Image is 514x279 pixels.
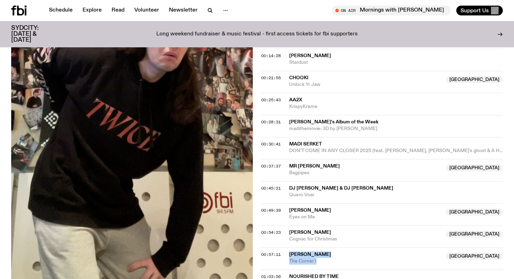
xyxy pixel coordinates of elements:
span: Stardust [289,59,503,66]
span: [PERSON_NAME] [289,208,331,213]
span: DJ [PERSON_NAME] & DJ [PERSON_NAME] [289,186,393,191]
span: 00:45:21 [261,185,281,191]
span: 00:49:39 [261,207,281,213]
span: [PERSON_NAME] [289,230,331,235]
a: Explore [78,6,106,15]
span: Mr [PERSON_NAME] [289,164,340,169]
span: [GEOGRAPHIC_DATA] [446,76,503,83]
span: Bagpipes [289,170,442,176]
span: 00:30:41 [261,141,281,147]
span: Madi Serket [289,142,322,147]
span: KrispyKreme [289,103,503,110]
h3: SYDCITY: [DATE] & [DATE] [11,25,56,43]
button: On AirMornings with [PERSON_NAME] / Springing into some great music haha do u see what i did ther... [332,6,451,15]
span: 00:37:37 [261,163,281,169]
span: 00:54:23 [261,230,281,235]
p: Long weekend fundraiser & music festival - first access tickets for fbi supporters [156,31,358,38]
span: [GEOGRAPHIC_DATA] [446,164,503,171]
span: 00:14:28 [261,53,281,59]
span: DON'T COME IN ANY CLOSER 2025 (feat. [PERSON_NAME], [PERSON_NAME]'s ghost & A Hype) [289,148,503,154]
span: Eyes on Me [289,214,442,220]
span: [PERSON_NAME] [289,53,331,58]
span: [PERSON_NAME]'s Album of the Week [289,119,499,125]
a: Read [107,6,129,15]
span: Nourished By Time [289,274,339,279]
span: [GEOGRAPHIC_DATA] [446,209,503,216]
a: Volunteer [130,6,163,15]
span: madithemovie: 3D by [PERSON_NAME] [289,126,377,131]
span: The Corner I [289,258,442,265]
span: [PERSON_NAME] [289,252,331,257]
span: 00:25:43 [261,97,281,103]
span: Cognac for Christmas [289,236,442,243]
span: Quero Voar [289,192,503,198]
span: [GEOGRAPHIC_DATA] [446,231,503,238]
span: [GEOGRAPHIC_DATA] [446,253,503,260]
button: Support Us [456,6,503,15]
span: 00:28:31 [261,119,281,125]
span: AA2x [289,97,302,102]
a: Newsletter [165,6,202,15]
span: 00:57:11 [261,252,281,257]
span: Support Us [461,7,489,14]
span: ChooKi [289,75,308,80]
span: Unlock Yr Jaw [289,81,442,88]
span: 00:21:55 [261,75,281,81]
a: Schedule [45,6,77,15]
